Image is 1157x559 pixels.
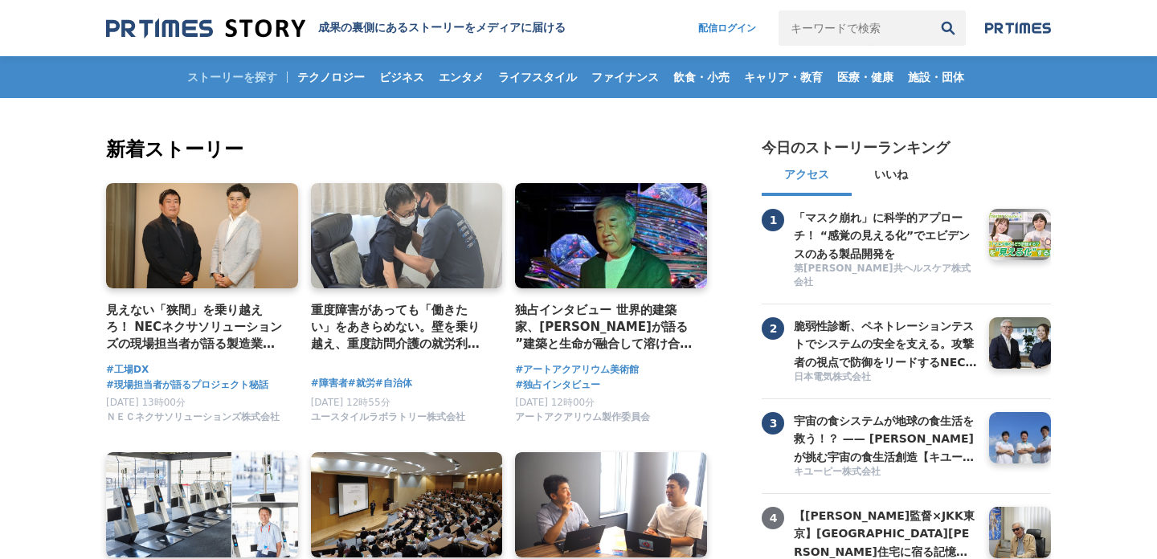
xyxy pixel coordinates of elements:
[738,56,829,98] a: キャリア・教育
[794,412,977,466] h3: 宇宙の食システムが地球の食生活を救う！？ —— [PERSON_NAME]が挑む宇宙の食生活創造【キユーピー ミライ研究員】
[106,397,186,408] span: [DATE] 13時00分
[515,397,595,408] span: [DATE] 12時00分
[794,507,977,558] a: 【[PERSON_NAME]監督×JKK東京】[GEOGRAPHIC_DATA][PERSON_NAME]住宅に宿る記憶 昭和の暮らしと❝つながり❞が描く、これからの住まいのかたち
[794,209,977,260] a: 「マスク崩れ」に科学的アプローチ！ “感覚の見える化”でエビデンスのある製品開発を
[831,56,900,98] a: 医療・健康
[667,56,736,98] a: 飲食・小売
[852,157,930,196] button: いいね
[738,70,829,84] span: キャリア・教育
[682,10,772,46] a: 配信ログイン
[831,70,900,84] span: 医療・健康
[762,138,950,157] h2: 今日のストーリーランキング
[106,377,268,393] a: #現場担当者が語るプロジェクト秘話
[311,410,465,424] span: ユースタイルラボラトリー株式会社
[794,317,977,371] h3: 脆弱性診断、ペネトレーションテストでシステムの安全を支える。攻撃者の視点で防御をリードするNECの「リスクハンティングチーム」
[794,317,977,369] a: 脆弱性診断、ペネトレーションテストでシステムの安全を支える。攻撃者の視点で防御をリードするNECの「リスクハンティングチーム」
[901,70,971,84] span: 施設・団体
[779,10,930,46] input: キーワードで検索
[794,370,977,386] a: 日本電気株式会社
[794,465,881,479] span: キユーピー株式会社
[106,415,280,426] a: ＮＥＣネクサソリューションズ株式会社
[291,70,371,84] span: テクノロジー
[106,410,280,424] span: ＮＥＣネクサソリューションズ株式会社
[311,301,490,353] a: 重度障害があっても「働きたい」をあきらめない。壁を乗り越え、重度訪問介護の就労利用を[PERSON_NAME][GEOGRAPHIC_DATA]で実現した経営者の挑戦。
[667,70,736,84] span: 飲食・小売
[762,507,784,529] span: 4
[515,362,639,377] a: #アートアクアリウム美術館
[291,56,371,98] a: テクノロジー
[762,209,784,231] span: 1
[794,262,977,289] span: 第[PERSON_NAME]共ヘルスケア株式会社
[311,415,465,426] a: ユースタイルラボラトリー株式会社
[515,377,600,393] a: #独占インタビュー
[311,376,348,391] a: #障害者
[985,22,1051,35] img: prtimes
[432,56,490,98] a: エンタメ
[585,56,665,98] a: ファイナンス
[318,21,566,35] h1: 成果の裏側にあるストーリーをメディアに届ける
[492,56,583,98] a: ライフスタイル
[106,18,305,39] img: 成果の裏側にあるストーリーをメディアに届ける
[794,465,977,480] a: キユーピー株式会社
[106,18,566,39] a: 成果の裏側にあるストーリーをメディアに届ける 成果の裏側にあるストーリーをメディアに届ける
[515,301,694,353] a: 独占インタビュー 世界的建築家、[PERSON_NAME]が語る ”建築と生命が融合して溶け合うような世界” アートアクアリウム美術館 GINZA コラボレーション作品「金魚の石庭」
[348,376,375,391] a: #就労
[762,157,852,196] button: アクセス
[106,135,710,164] h2: 新着ストーリー
[585,70,665,84] span: ファイナンス
[930,10,966,46] button: 検索
[794,370,871,384] span: 日本電気株式会社
[901,56,971,98] a: 施設・団体
[492,70,583,84] span: ライフスタイル
[106,301,285,353] a: 見えない「狭間」を乗り越えろ！ NECネクサソリューションズの現場担当者が語る製造業のDX成功の秘訣
[762,317,784,340] span: 2
[373,56,431,98] a: ビジネス
[794,412,977,463] a: 宇宙の食システムが地球の食生活を救う！？ —— [PERSON_NAME]が挑む宇宙の食生活創造【キユーピー ミライ研究員】
[106,362,149,377] a: #工場DX
[515,410,650,424] span: アートアクアリウム製作委員会
[794,209,977,263] h3: 「マスク崩れ」に科学的アプローチ！ “感覚の見える化”でエビデンスのある製品開発を
[762,412,784,435] span: 3
[375,376,412,391] a: #自治体
[515,415,650,426] a: アートアクアリウム製作委員会
[432,70,490,84] span: エンタメ
[373,70,431,84] span: ビジネス
[794,262,977,291] a: 第[PERSON_NAME]共ヘルスケア株式会社
[311,397,390,408] span: [DATE] 12時55分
